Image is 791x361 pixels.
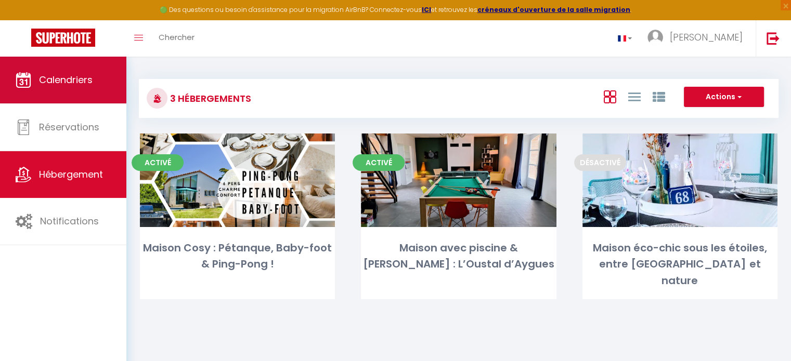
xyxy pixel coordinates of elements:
img: ... [647,30,663,45]
span: Réservations [39,121,99,133]
a: ICI [422,5,431,14]
div: Maison avec piscine & [PERSON_NAME] : L’Oustal d’Aygues [361,240,556,273]
img: logout [767,32,780,45]
span: Activé [353,154,405,171]
h3: 3 Hébergements [167,87,251,110]
span: Calendriers [39,73,93,86]
a: ... [PERSON_NAME] [640,20,756,57]
span: Chercher [159,32,194,43]
button: Ouvrir le widget de chat LiveChat [8,4,40,35]
span: Notifications [40,215,99,228]
span: Désactivé [574,154,626,171]
span: Hébergement [39,168,103,181]
iframe: Chat [747,314,783,353]
img: Super Booking [31,29,95,47]
a: Vue par Groupe [652,88,665,105]
a: Chercher [151,20,202,57]
button: Actions [684,87,764,108]
a: Vue en Liste [628,88,640,105]
span: Activé [132,154,184,171]
a: Vue en Box [603,88,616,105]
div: Maison Cosy : Pétanque, Baby-foot & Ping-Pong ! [140,240,335,273]
a: créneaux d'ouverture de la salle migration [477,5,630,14]
div: Maison éco-chic sous les étoiles, entre [GEOGRAPHIC_DATA] et nature [582,240,777,289]
span: [PERSON_NAME] [670,31,743,44]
